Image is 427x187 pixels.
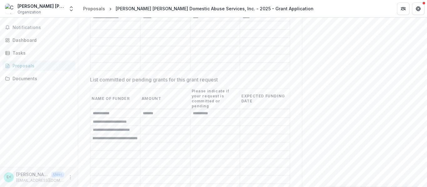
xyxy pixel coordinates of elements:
div: Proposals [13,62,70,69]
button: Open entity switcher [67,2,76,15]
div: Documents [13,75,70,82]
div: [PERSON_NAME] [PERSON_NAME] Domestic Abuse Services, Inc. - 2025 - Grant Application [116,5,314,12]
img: Christine Ann Domestic Abuse Services, Inc. [5,4,15,14]
th: AMOUNT [140,89,190,109]
span: Organization [18,9,41,15]
button: Get Help [412,2,424,15]
a: Dashboard [3,35,75,45]
p: [PERSON_NAME] <[EMAIL_ADDRESS][DOMAIN_NAME]> [16,171,49,178]
button: Notifications [3,22,75,32]
button: Partners [397,2,409,15]
nav: breadcrumb [81,4,316,13]
div: Emily James <grantwriter@christineann.net> [7,175,11,179]
th: Please indicate if your request is committed or pending [190,89,240,109]
div: Proposals [83,5,105,12]
div: Dashboard [13,37,70,43]
a: Tasks [3,48,75,58]
p: User [51,172,64,177]
a: Documents [3,73,75,84]
button: More [67,174,74,181]
p: List committed or pending grants for this grant request [90,76,218,83]
a: Proposals [3,61,75,71]
p: [EMAIL_ADDRESS][DOMAIN_NAME] [16,178,64,183]
th: EXPECTED FUNDING DATE [240,89,290,109]
span: Notifications [13,25,73,30]
div: Tasks [13,50,70,56]
th: NAME OF FUNDER [90,89,140,109]
div: [PERSON_NAME] [PERSON_NAME] Domestic Abuse Services, Inc. [18,3,64,9]
a: Proposals [81,4,108,13]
